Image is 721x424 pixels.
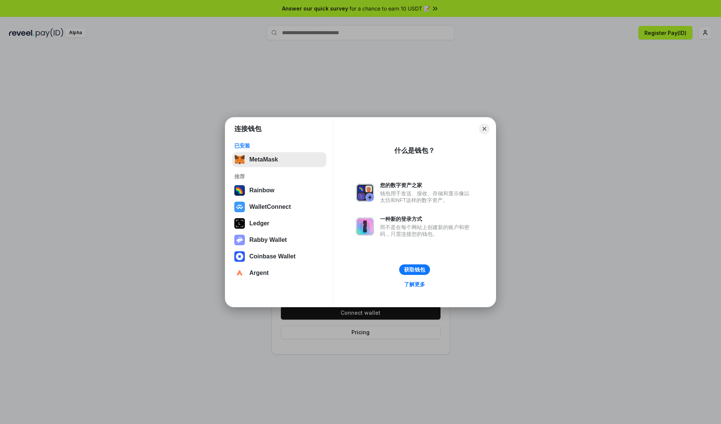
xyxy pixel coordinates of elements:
[249,253,296,260] div: Coinbase Wallet
[380,216,473,222] div: 一种新的登录方式
[234,154,245,165] img: svg+xml,%3Csvg%20fill%3D%22none%22%20height%3D%2233%22%20viewBox%3D%220%200%2035%2033%22%20width%...
[404,266,425,273] div: 获取钱包
[249,204,291,210] div: WalletConnect
[399,264,430,275] button: 获取钱包
[249,187,275,194] div: Rainbow
[394,146,435,155] div: 什么是钱包？
[234,142,324,149] div: 已安装
[234,218,245,229] img: svg+xml,%3Csvg%20xmlns%3D%22http%3A%2F%2Fwww.w3.org%2F2000%2Fsvg%22%20width%3D%2228%22%20height%3...
[232,249,326,264] button: Coinbase Wallet
[380,224,473,237] div: 而不是在每个网站上创建新的账户和密码，只需连接您的钱包。
[234,124,261,133] h1: 连接钱包
[249,220,269,227] div: Ledger
[380,190,473,204] div: 钱包用于发送、接收、存储和显示像以太坊和NFT这样的数字资产。
[232,232,326,247] button: Rabby Wallet
[232,266,326,281] button: Argent
[234,202,245,212] img: svg+xml,%3Csvg%20width%3D%2228%22%20height%3D%2228%22%20viewBox%3D%220%200%2028%2028%22%20fill%3D...
[356,217,374,235] img: svg+xml,%3Csvg%20xmlns%3D%22http%3A%2F%2Fwww.w3.org%2F2000%2Fsvg%22%20fill%3D%22none%22%20viewBox...
[232,152,326,167] button: MetaMask
[400,279,430,289] a: 了解更多
[234,235,245,245] img: svg+xml,%3Csvg%20xmlns%3D%22http%3A%2F%2Fwww.w3.org%2F2000%2Fsvg%22%20fill%3D%22none%22%20viewBox...
[249,237,287,243] div: Rabby Wallet
[232,199,326,214] button: WalletConnect
[380,182,473,189] div: 您的数字资产之家
[234,268,245,278] img: svg+xml,%3Csvg%20width%3D%2228%22%20height%3D%2228%22%20viewBox%3D%220%200%2028%2028%22%20fill%3D...
[249,270,269,276] div: Argent
[234,185,245,196] img: svg+xml,%3Csvg%20width%3D%22120%22%20height%3D%22120%22%20viewBox%3D%220%200%20120%20120%22%20fil...
[479,124,490,134] button: Close
[234,173,324,180] div: 推荐
[249,156,278,163] div: MetaMask
[232,183,326,198] button: Rainbow
[356,184,374,202] img: svg+xml,%3Csvg%20xmlns%3D%22http%3A%2F%2Fwww.w3.org%2F2000%2Fsvg%22%20fill%3D%22none%22%20viewBox...
[232,216,326,231] button: Ledger
[234,251,245,262] img: svg+xml,%3Csvg%20width%3D%2228%22%20height%3D%2228%22%20viewBox%3D%220%200%2028%2028%22%20fill%3D...
[404,281,425,288] div: 了解更多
